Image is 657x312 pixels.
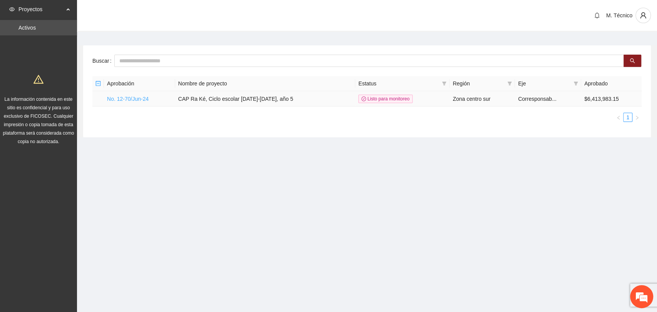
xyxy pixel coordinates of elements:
[361,97,366,101] span: check-circle
[573,81,578,86] span: filter
[442,81,446,86] span: filter
[518,96,557,102] span: Corresponsab...
[614,113,623,122] button: left
[635,115,639,120] span: right
[572,78,580,89] span: filter
[3,97,74,144] span: La información contenida en este sitio es confidencial y para uso exclusivo de FICOSEC. Cualquier...
[624,55,641,67] button: search
[33,74,43,84] span: warning
[632,113,642,122] li: Next Page
[175,76,355,91] th: Nombre de proyecto
[18,25,36,31] a: Activos
[358,79,439,88] span: Estatus
[581,76,642,91] th: Aprobado
[636,12,650,19] span: user
[635,8,651,23] button: user
[95,81,101,86] span: minus-square
[9,7,15,12] span: eye
[606,12,632,18] span: M. Técnico
[632,113,642,122] button: right
[630,58,635,64] span: search
[614,113,623,122] li: Previous Page
[450,91,515,107] td: Zona centro sur
[624,113,632,122] a: 1
[591,9,603,22] button: bell
[440,78,448,89] span: filter
[358,95,413,103] span: Listo para monitoreo
[581,91,642,107] td: $6,413,983.15
[453,79,504,88] span: Región
[175,91,355,107] td: CAP Ra Ké, Ciclo escolar [DATE]-[DATE], año 5
[507,81,512,86] span: filter
[18,2,64,17] span: Proyectos
[518,79,570,88] span: Eje
[616,115,621,120] span: left
[104,76,175,91] th: Aprobación
[506,78,513,89] span: filter
[107,96,149,102] a: No. 12-70/Jun-24
[92,55,114,67] label: Buscar
[591,12,603,18] span: bell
